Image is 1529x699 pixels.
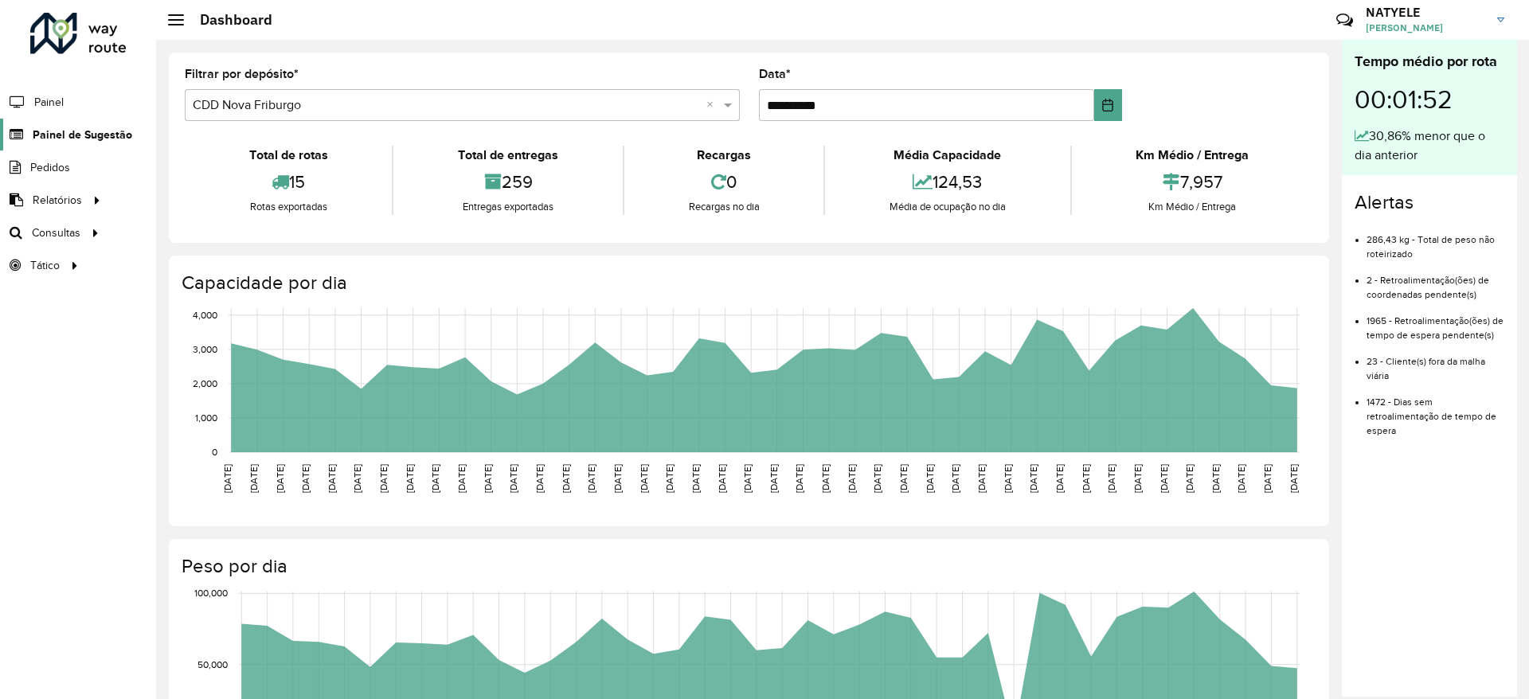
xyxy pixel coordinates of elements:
div: 15 [189,165,388,199]
text: [DATE] [872,464,882,493]
text: [DATE] [378,464,389,493]
text: [DATE] [742,464,753,493]
text: [DATE] [561,464,571,493]
h4: Capacidade por dia [182,271,1313,295]
div: 30,86% menor que o dia anterior [1355,127,1504,165]
text: [DATE] [925,464,935,493]
text: [DATE] [1106,464,1116,493]
h2: Dashboard [184,11,272,29]
div: Total de entregas [397,146,618,165]
text: [DATE] [456,464,467,493]
div: Tempo médio por rota [1355,51,1504,72]
text: [DATE] [275,464,285,493]
div: 7,957 [1076,165,1309,199]
text: [DATE] [222,464,233,493]
text: [DATE] [664,464,675,493]
span: Relatórios [33,192,82,209]
span: Painel de Sugestão [33,127,132,143]
text: [DATE] [820,464,831,493]
text: [DATE] [327,464,337,493]
h3: NATYELE [1366,5,1485,20]
li: 23 - Cliente(s) fora da malha viária [1367,342,1504,383]
text: [DATE] [1132,464,1143,493]
div: Total de rotas [189,146,388,165]
text: [DATE] [847,464,857,493]
div: 00:01:52 [1355,72,1504,127]
button: Choose Date [1094,89,1122,121]
span: Clear all [706,96,720,115]
text: [DATE] [1159,464,1169,493]
text: 100,000 [194,588,228,598]
text: [DATE] [248,464,259,493]
span: Consultas [32,225,80,241]
h4: Peso por dia [182,555,1313,578]
text: [DATE] [639,464,649,493]
div: 124,53 [829,165,1066,199]
div: Recargas no dia [628,199,819,215]
span: [PERSON_NAME] [1366,21,1485,35]
text: [DATE] [690,464,701,493]
text: [DATE] [508,464,518,493]
text: 2,000 [193,378,217,389]
a: Contato Rápido [1328,3,1362,37]
text: [DATE] [586,464,596,493]
text: [DATE] [898,464,909,493]
li: 1965 - Retroalimentação(ões) de tempo de espera pendente(s) [1367,302,1504,342]
text: [DATE] [950,464,960,493]
span: Tático [30,257,60,274]
div: Km Médio / Entrega [1076,146,1309,165]
h4: Alertas [1355,191,1504,214]
text: [DATE] [352,464,362,493]
text: [DATE] [1236,464,1246,493]
div: 259 [397,165,618,199]
div: Entregas exportadas [397,199,618,215]
text: [DATE] [794,464,804,493]
text: [DATE] [1028,464,1038,493]
div: Recargas [628,146,819,165]
text: 1,000 [195,412,217,423]
span: Painel [34,94,64,111]
text: [DATE] [1054,464,1065,493]
div: Média de ocupação no dia [829,199,1066,215]
li: 286,43 kg - Total de peso não roteirizado [1367,221,1504,261]
li: 2 - Retroalimentação(ões) de coordenadas pendente(s) [1367,261,1504,302]
div: Km Médio / Entrega [1076,199,1309,215]
div: 0 [628,165,819,199]
text: 50,000 [197,659,228,670]
text: [DATE] [768,464,779,493]
text: [DATE] [717,464,727,493]
text: [DATE] [976,464,987,493]
text: 3,000 [193,344,217,354]
text: [DATE] [405,464,415,493]
text: 0 [212,447,217,457]
text: [DATE] [300,464,311,493]
span: Pedidos [30,159,70,176]
text: [DATE] [1262,464,1273,493]
text: 4,000 [193,310,217,320]
li: 1472 - Dias sem retroalimentação de tempo de espera [1367,383,1504,438]
text: [DATE] [1003,464,1013,493]
text: [DATE] [612,464,623,493]
text: [DATE] [1184,464,1195,493]
label: Filtrar por depósito [185,64,299,84]
text: [DATE] [483,464,493,493]
label: Data [759,64,791,84]
div: Rotas exportadas [189,199,388,215]
div: Média Capacidade [829,146,1066,165]
text: [DATE] [430,464,440,493]
text: [DATE] [1081,464,1091,493]
text: [DATE] [1210,464,1221,493]
text: [DATE] [534,464,545,493]
text: [DATE] [1289,464,1299,493]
